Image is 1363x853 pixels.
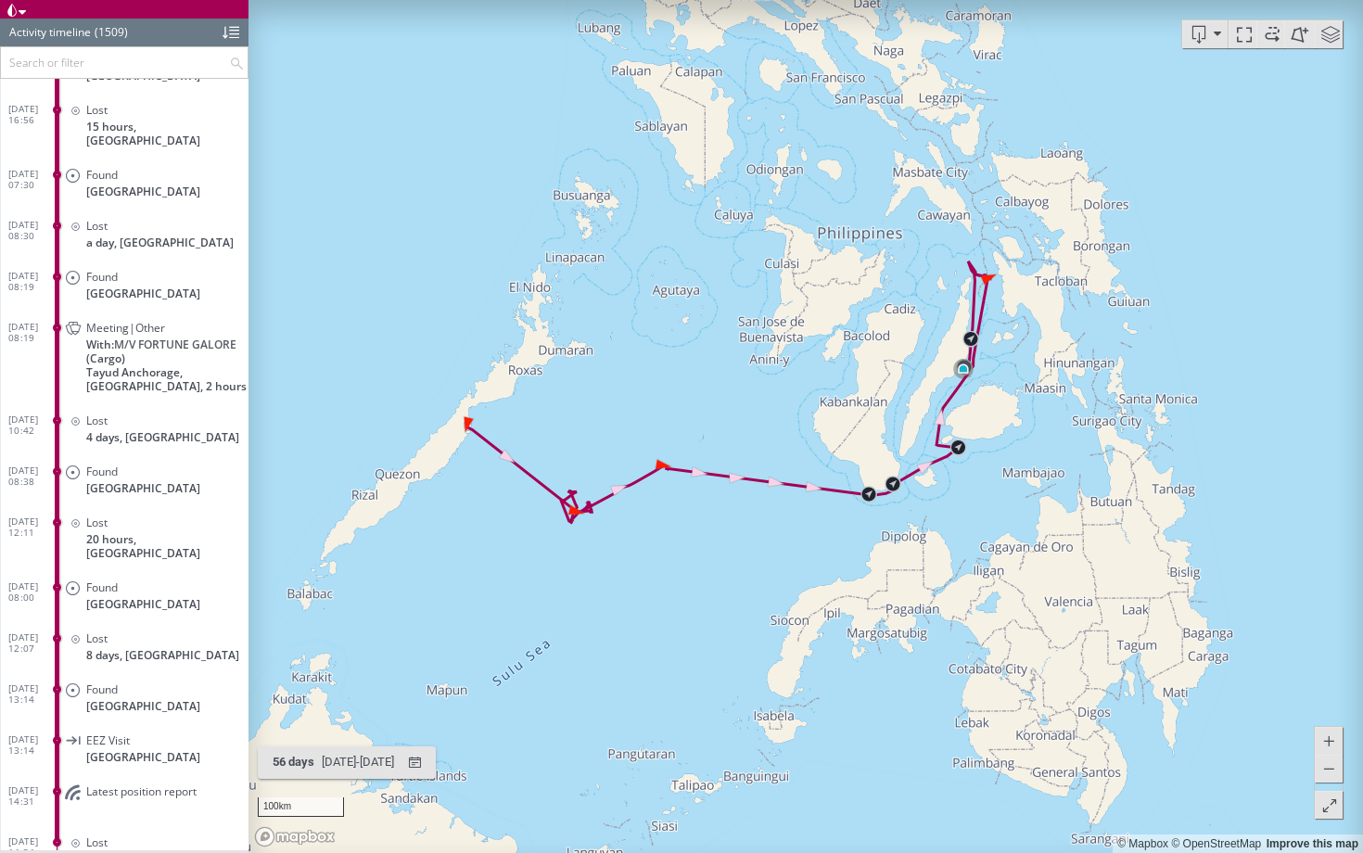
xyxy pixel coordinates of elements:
[95,19,128,46] div: (1509)
[8,669,248,720] dl: [DATE] 13:14Found[GEOGRAPHIC_DATA]
[8,771,248,822] dl: [DATE] 14:31Latest position report
[8,682,57,705] span: [DATE] 13:14
[8,155,248,206] dl: [DATE] 07:30Found[GEOGRAPHIC_DATA]
[8,90,248,155] dl: [DATE] 16:56Lost15 hours, [GEOGRAPHIC_DATA]
[86,103,108,117] span: Lost
[8,414,57,436] span: [DATE] 10:42
[114,337,236,351] span: M/V FORTUNE GALORE
[86,365,248,393] span: Tayud Anchorage, [GEOGRAPHIC_DATA], 2 hours
[258,797,344,817] div: 100km
[8,308,248,401] dl: [DATE] 08:19Meeting|OtherWith:M/V FORTUNE GALORE(Cargo)Tayud Anchorage, [GEOGRAPHIC_DATA], 2 hours
[86,337,248,365] span: With: (Cargo)
[1117,837,1168,850] a: Mapbox
[86,580,118,594] span: Found
[86,219,108,233] span: Lost
[86,648,239,662] span: 8 days, [GEOGRAPHIC_DATA]
[86,784,197,798] span: Latest position report
[8,103,57,125] span: [DATE] 16:56
[8,401,248,452] dl: [DATE] 10:42Lost4 days, [GEOGRAPHIC_DATA]
[8,168,57,190] span: [DATE] 07:30
[1182,20,1229,48] button: Export vessel information
[86,321,165,335] span: Meeting|Other
[8,219,57,241] span: [DATE] 08:30
[8,465,57,487] span: [DATE] 08:38
[8,503,248,567] dl: [DATE] 12:11Lost20 hours, [GEOGRAPHIC_DATA]
[86,185,200,198] span: [GEOGRAPHIC_DATA]
[258,746,436,779] button: 56 days[DATE]-[DATE]
[8,321,57,343] span: [DATE] 08:19
[8,270,57,292] span: [DATE] 08:19
[8,580,57,603] span: [DATE] 08:00
[86,631,108,645] span: Lost
[86,835,108,849] span: Lost
[86,699,200,713] span: [GEOGRAPHIC_DATA]
[86,516,108,529] span: Lost
[8,631,57,654] span: [DATE] 12:07
[318,748,398,777] div: [DATE] - [DATE]
[86,481,200,495] span: [GEOGRAPHIC_DATA]
[86,597,200,611] span: [GEOGRAPHIC_DATA]
[273,755,314,769] span: 56 days
[86,236,234,249] span: a day, [GEOGRAPHIC_DATA]
[8,720,248,771] dl: [DATE] 13:14EEZ Visit[GEOGRAPHIC_DATA]
[86,750,200,764] span: [GEOGRAPHIC_DATA]
[8,206,248,257] dl: [DATE] 08:30Losta day, [GEOGRAPHIC_DATA]
[1171,837,1261,850] a: OpenStreetMap
[1229,20,1256,48] div: Focus on vessel path
[86,430,239,444] span: 4 days, [GEOGRAPHIC_DATA]
[8,567,248,618] dl: [DATE] 08:00Found[GEOGRAPHIC_DATA]
[86,532,248,560] span: 20 hours, [GEOGRAPHIC_DATA]
[1267,837,1358,850] a: Improve this map
[8,452,248,503] dl: [DATE] 08:38Found[GEOGRAPHIC_DATA]
[86,682,118,696] span: Found
[86,733,130,747] span: EEZ Visit
[9,19,91,46] div: Activity timeline
[86,69,200,83] span: [GEOGRAPHIC_DATA]
[86,286,200,300] span: [GEOGRAPHIC_DATA]
[8,257,248,308] dl: [DATE] 08:19Found[GEOGRAPHIC_DATA]
[86,120,248,147] span: 15 hours, [GEOGRAPHIC_DATA]
[254,826,336,847] a: Mapbox logo
[86,414,108,427] span: Lost
[1284,20,1315,48] div: tooltips.createAOI
[86,270,118,284] span: Found
[8,733,57,756] span: [DATE] 13:14
[8,618,248,669] dl: [DATE] 12:07Lost8 days, [GEOGRAPHIC_DATA]
[1256,20,1284,48] div: Toggle vessel historical path
[1315,20,1343,48] div: Toggle map information layers
[1284,20,1315,48] button: Create an AOI.
[86,168,118,182] span: Found
[8,516,57,538] span: [DATE] 12:11
[8,784,57,807] span: [DATE] 14:31
[86,465,118,478] span: Found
